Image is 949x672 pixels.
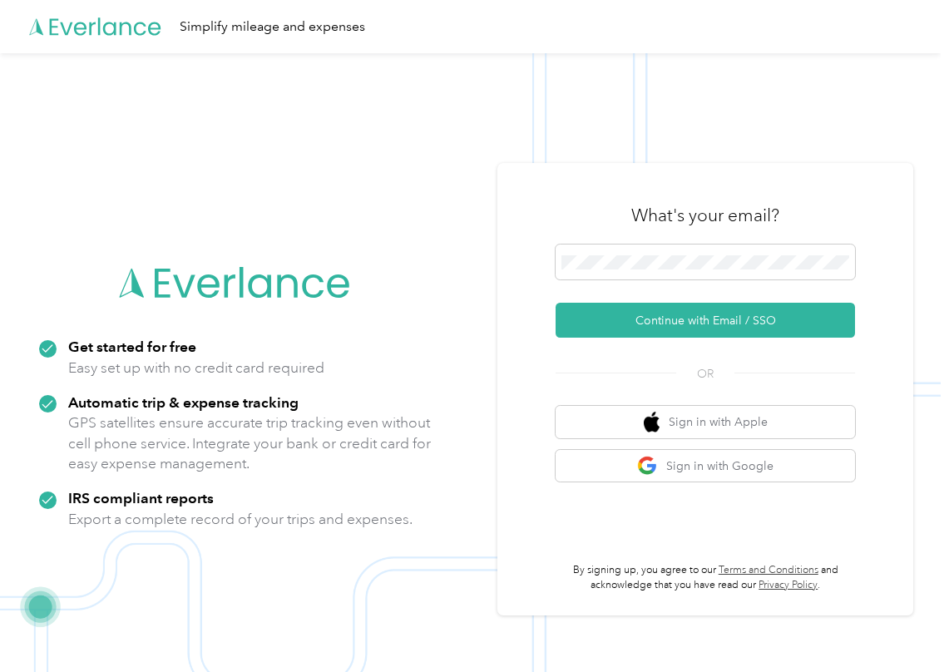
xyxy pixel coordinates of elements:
button: Continue with Email / SSO [556,303,855,338]
strong: Automatic trip & expense tracking [68,393,299,411]
h3: What's your email? [631,204,779,227]
p: Export a complete record of your trips and expenses. [68,509,413,530]
p: Easy set up with no credit card required [68,358,324,378]
strong: Get started for free [68,338,196,355]
p: By signing up, you agree to our and acknowledge that you have read our . [556,563,855,592]
a: Terms and Conditions [719,564,818,576]
button: google logoSign in with Google [556,450,855,482]
img: google logo [637,456,658,477]
div: Simplify mileage and expenses [180,17,365,37]
span: OR [676,365,734,383]
p: GPS satellites ensure accurate trip tracking even without cell phone service. Integrate your bank... [68,413,432,474]
a: Privacy Policy [759,579,818,591]
img: apple logo [644,412,660,432]
button: apple logoSign in with Apple [556,406,855,438]
iframe: Everlance-gr Chat Button Frame [856,579,949,672]
strong: IRS compliant reports [68,489,214,506]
